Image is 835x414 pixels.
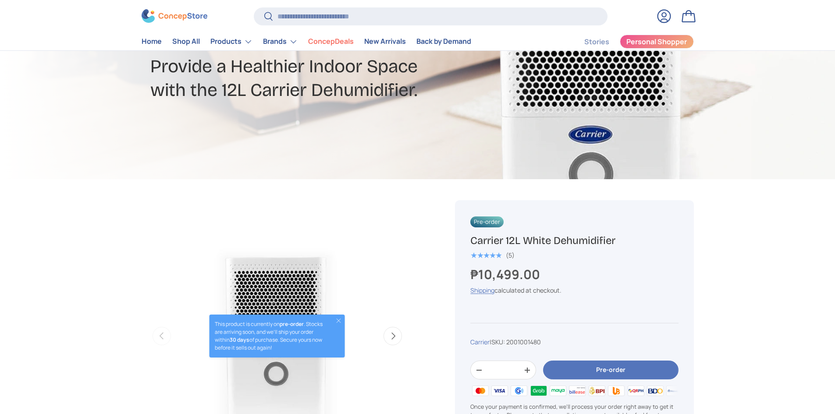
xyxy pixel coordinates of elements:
h1: Carrier 12L White Dehumidifier [470,234,678,248]
a: New Arrivals [364,33,406,50]
span: ★★★★★ [470,251,501,260]
div: 5.0 out of 5.0 stars [470,251,501,259]
strong: ₱10,499.00 [470,265,542,283]
span: | [490,338,541,346]
img: master [470,384,490,397]
img: ConcepStore [142,10,207,23]
img: grabpay [529,384,548,397]
span: Pre-order [470,216,504,227]
strong: pre-order [280,320,304,328]
h2: Provide a Healthier Indoor Space with the 12L Carrier Dehumidifier. [150,55,487,102]
img: ubp [607,384,626,397]
a: Home [142,33,162,50]
a: Shop All [172,33,200,50]
summary: Brands [258,33,303,50]
img: gcash [509,384,529,397]
button: Pre-order [543,361,678,379]
img: billease [568,384,587,397]
a: Shipping [470,286,494,294]
nav: Secondary [563,33,694,50]
img: metrobank [665,384,684,397]
span: Personal Shopper [626,39,687,46]
span: 2001001480 [506,338,541,346]
img: visa [490,384,509,397]
div: calculated at checkout. [470,286,678,295]
div: (5) [506,252,515,258]
p: This product is currently on . Stocks are arriving soon, and we’ll ship your order within of purc... [215,320,327,352]
img: bdo [646,384,665,397]
img: bpi [587,384,607,397]
nav: Primary [142,33,471,50]
a: Back by Demand [416,33,471,50]
a: ConcepDeals [308,33,354,50]
a: Personal Shopper [620,35,694,49]
img: maya [548,384,568,397]
summary: Products [205,33,258,50]
a: Carrier [470,338,490,346]
a: Stories [584,33,609,50]
strong: 30 days [230,336,249,343]
a: 5.0 out of 5.0 stars (5) [470,250,515,259]
span: SKU: [491,338,505,346]
img: qrph [626,384,645,397]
